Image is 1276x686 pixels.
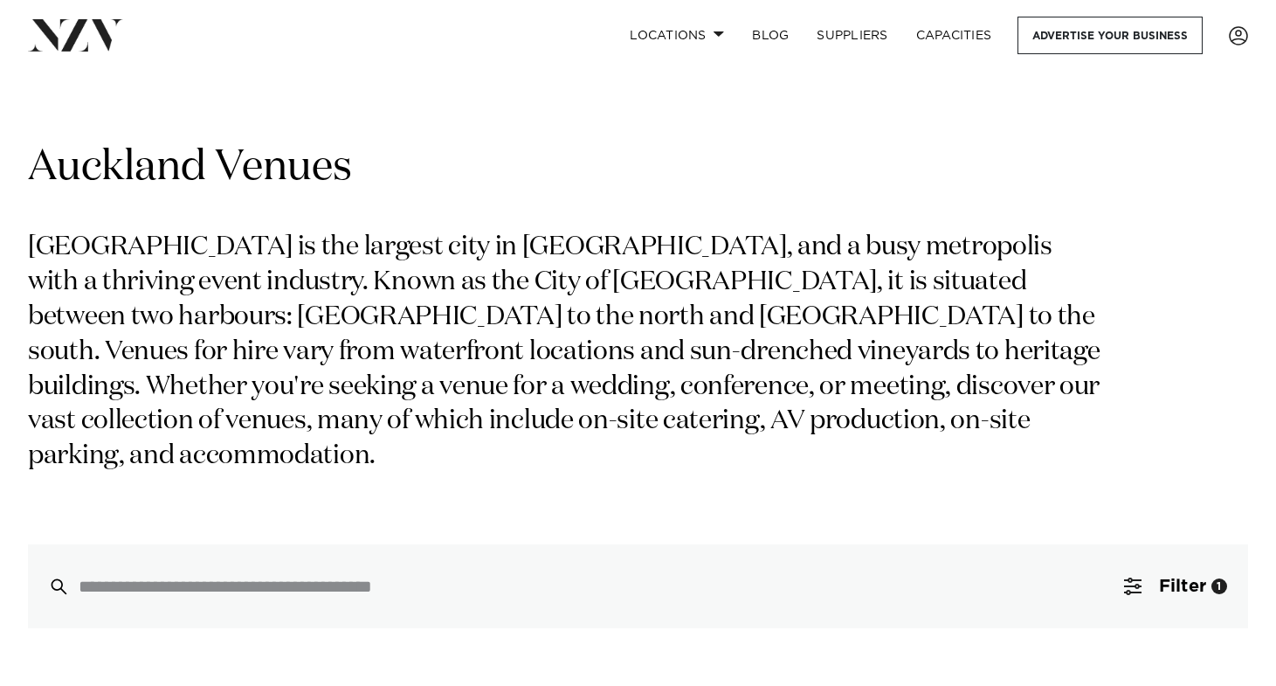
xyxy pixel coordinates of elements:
[1159,578,1206,595] span: Filter
[28,231,1107,475] p: [GEOGRAPHIC_DATA] is the largest city in [GEOGRAPHIC_DATA], and a busy metropolis with a thriving...
[1211,579,1227,594] div: 1
[616,17,738,54] a: Locations
[803,17,901,54] a: SUPPLIERS
[28,19,123,51] img: nzv-logo.png
[28,141,1248,196] h1: Auckland Venues
[1017,17,1203,54] a: Advertise your business
[738,17,803,54] a: BLOG
[1103,544,1248,628] button: Filter1
[902,17,1006,54] a: Capacities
